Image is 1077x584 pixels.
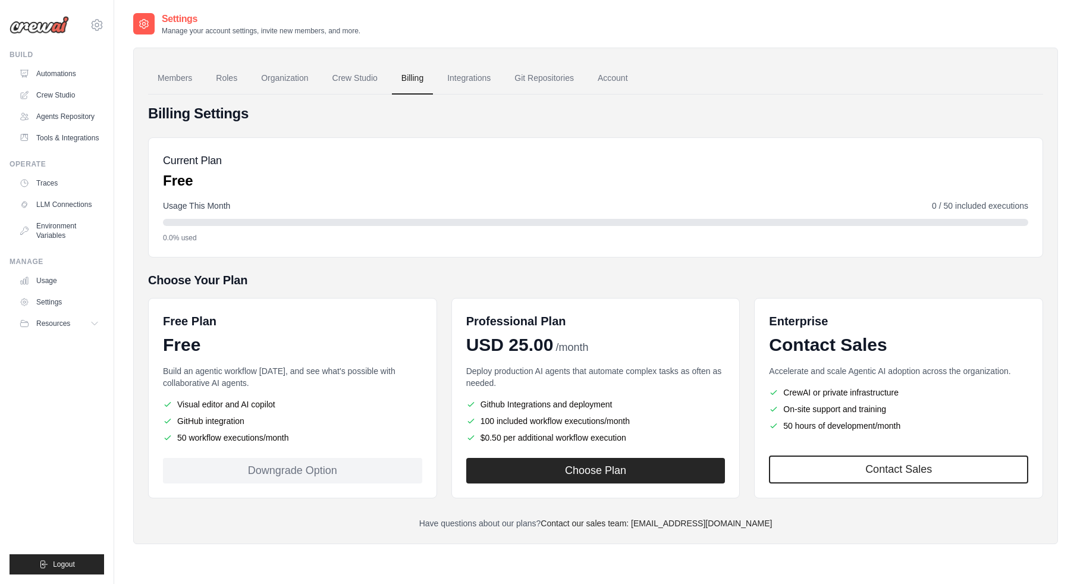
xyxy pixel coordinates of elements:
p: Manage your account settings, invite new members, and more. [162,26,360,36]
div: Operate [10,159,104,169]
li: $0.50 per additional workflow execution [466,432,726,444]
li: Visual editor and AI copilot [163,398,422,410]
p: Build an agentic workflow [DATE], and see what's possible with collaborative AI agents. [163,365,422,389]
a: Settings [14,293,104,312]
span: Logout [53,560,75,569]
h4: Billing Settings [148,104,1043,123]
span: 0 / 50 included executions [932,200,1028,212]
a: LLM Connections [14,195,104,214]
div: Free [163,334,422,356]
li: 100 included workflow executions/month [466,415,726,427]
h6: Professional Plan [466,313,566,329]
h6: Enterprise [769,313,1028,329]
a: Automations [14,64,104,83]
p: Accelerate and scale Agentic AI adoption across the organization. [769,365,1028,377]
img: Logo [10,16,69,34]
div: Downgrade Option [163,458,422,483]
a: Usage [14,271,104,290]
span: USD 25.00 [466,334,554,356]
li: Github Integrations and deployment [466,398,726,410]
h5: Choose Your Plan [148,272,1043,288]
a: Organization [252,62,318,95]
h6: Free Plan [163,313,216,329]
p: Free [163,171,222,190]
h2: Settings [162,12,360,26]
span: 0.0% used [163,233,197,243]
li: 50 workflow executions/month [163,432,422,444]
a: Members [148,62,202,95]
a: Billing [392,62,433,95]
button: Logout [10,554,104,574]
button: Resources [14,314,104,333]
a: Environment Variables [14,216,104,245]
p: Have questions about our plans? [148,517,1043,529]
div: Build [10,50,104,59]
a: Contact our sales team: [EMAIL_ADDRESS][DOMAIN_NAME] [541,519,772,528]
div: Contact Sales [769,334,1028,356]
li: CrewAI or private infrastructure [769,387,1028,398]
li: 50 hours of development/month [769,420,1028,432]
span: /month [555,340,588,356]
li: On-site support and training [769,403,1028,415]
a: Agents Repository [14,107,104,126]
a: Tools & Integrations [14,128,104,147]
a: Crew Studio [323,62,387,95]
p: Deploy production AI agents that automate complex tasks as often as needed. [466,365,726,389]
h5: Current Plan [163,152,222,169]
div: Manage [10,257,104,266]
a: Traces [14,174,104,193]
a: Contact Sales [769,456,1028,483]
a: Integrations [438,62,500,95]
a: Roles [206,62,247,95]
a: Account [588,62,638,95]
li: GitHub integration [163,415,422,427]
a: Git Repositories [505,62,583,95]
span: Resources [36,319,70,328]
button: Choose Plan [466,458,726,483]
span: Usage This Month [163,200,230,212]
a: Crew Studio [14,86,104,105]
